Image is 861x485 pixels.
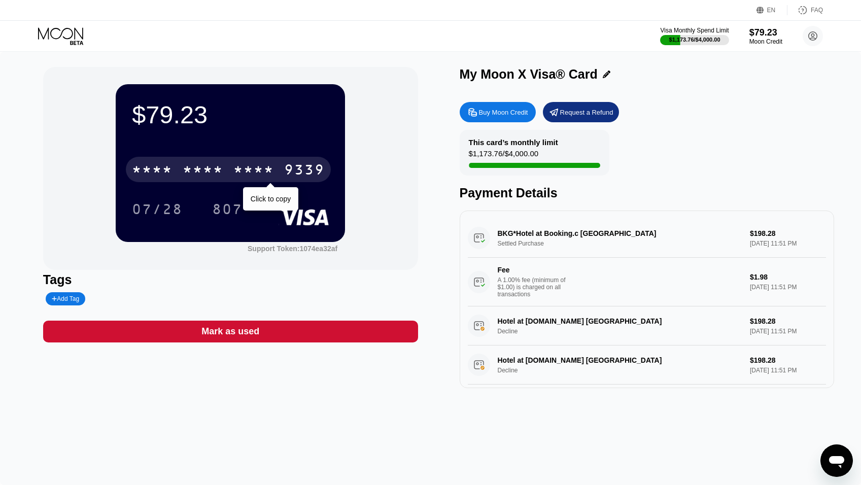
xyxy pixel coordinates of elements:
[820,444,853,477] iframe: Button to launch messaging window
[460,102,536,122] div: Buy Moon Credit
[660,27,729,45] div: Visa Monthly Spend Limit$1,173.76/$4,000.00
[498,266,569,274] div: Fee
[132,100,329,129] div: $79.23
[460,67,598,82] div: My Moon X Visa® Card
[756,5,787,15] div: EN
[811,7,823,14] div: FAQ
[479,108,528,117] div: Buy Moon Credit
[767,7,776,14] div: EN
[560,108,613,117] div: Request a Refund
[468,258,826,306] div: FeeA 1.00% fee (minimum of $1.00) is charged on all transactions$1.98[DATE] 11:51 PM
[132,202,183,219] div: 07/28
[787,5,823,15] div: FAQ
[749,27,782,38] div: $79.23
[212,202,243,219] div: 807
[543,102,619,122] div: Request a Refund
[248,245,337,253] div: Support Token: 1074ea32af
[52,295,79,302] div: Add Tag
[750,273,826,281] div: $1.98
[46,292,85,305] div: Add Tag
[201,326,259,337] div: Mark as used
[248,245,337,253] div: Support Token:1074ea32af
[749,27,782,45] div: $79.23Moon Credit
[669,37,720,43] div: $1,173.76 / $4,000.00
[498,276,574,298] div: A 1.00% fee (minimum of $1.00) is charged on all transactions
[43,272,418,287] div: Tags
[660,27,729,34] div: Visa Monthly Spend Limit
[251,195,291,203] div: Click to copy
[204,196,250,222] div: 807
[124,196,190,222] div: 07/28
[284,163,325,179] div: 9339
[43,321,418,342] div: Mark as used
[750,284,826,291] div: [DATE] 11:51 PM
[749,38,782,45] div: Moon Credit
[469,149,539,163] div: $1,173.76 / $4,000.00
[469,138,558,147] div: This card’s monthly limit
[460,186,835,200] div: Payment Details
